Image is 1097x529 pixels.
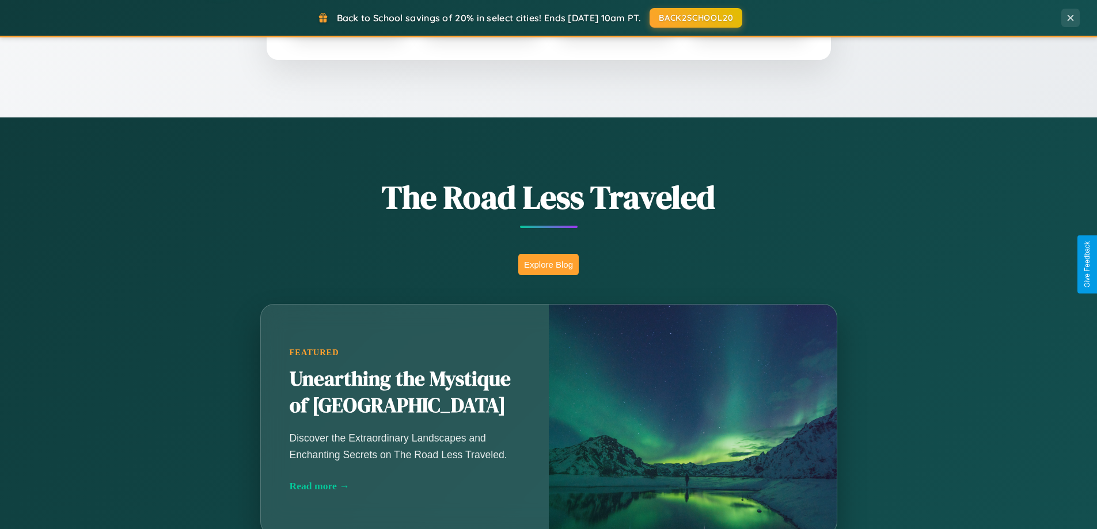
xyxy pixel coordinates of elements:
[290,430,520,462] p: Discover the Extraordinary Landscapes and Enchanting Secrets on The Road Less Traveled.
[203,175,894,219] h1: The Road Less Traveled
[290,480,520,492] div: Read more →
[1083,241,1091,288] div: Give Feedback
[290,366,520,419] h2: Unearthing the Mystique of [GEOGRAPHIC_DATA]
[290,348,520,357] div: Featured
[337,12,641,24] span: Back to School savings of 20% in select cities! Ends [DATE] 10am PT.
[518,254,579,275] button: Explore Blog
[650,8,742,28] button: BACK2SCHOOL20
